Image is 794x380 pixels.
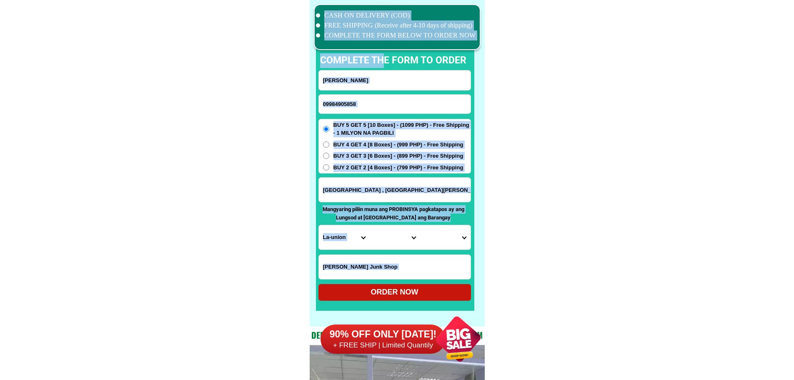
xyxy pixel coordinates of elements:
[323,164,329,171] input: BUY 2 GET 2 [4 Boxes] - (799 PHP) - Free Shipping
[333,121,471,137] span: BUY 5 GET 5 [10 Boxes] - (1099 PHP) - Free Shipping - 1 MILYON NA PAGBILI
[319,225,369,249] select: Select province
[316,10,476,20] li: CASH ON DELIVERY (COD)
[318,205,468,221] p: Mangyaring piliin muna ang PROBINSYA pagkatapos ay ang Lungsod at [GEOGRAPHIC_DATA] ang Barangay
[318,287,471,298] div: ORDER NOW
[321,328,446,341] h6: 90% OFF ONLY [DATE]!
[420,225,470,249] select: Select commune
[319,178,471,202] input: Input address
[333,152,463,160] span: BUY 3 GET 3 [6 Boxes] - (899 PHP) - Free Shipping
[316,20,476,30] li: FREE SHIPPING (Receive after 4-10 days of shipping)
[321,341,446,350] h6: + FREE SHIP | Limited Quantily
[333,141,463,149] span: BUY 4 GET 4 [8 Boxes] - (999 PHP) - Free Shipping
[312,53,475,68] p: complete the form to order
[316,30,476,40] li: COMPLETE THE FORM BELOW TO ORDER NOW
[369,225,420,249] select: Select district
[333,164,463,172] span: BUY 2 GET 2 [4 Boxes] - (799 PHP) - Free Shipping
[323,141,329,148] input: BUY 4 GET 4 [8 Boxes] - (999 PHP) - Free Shipping
[310,329,485,341] h2: Dedicated and professional consulting team
[319,95,471,113] input: Input phone_number
[319,70,471,90] input: Input full_name
[319,255,471,279] input: Input LANDMARKOFLOCATION
[323,126,329,132] input: BUY 5 GET 5 [10 Boxes] - (1099 PHP) - Free Shipping - 1 MILYON NA PAGBILI
[323,153,329,159] input: BUY 3 GET 3 [6 Boxes] - (899 PHP) - Free Shipping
